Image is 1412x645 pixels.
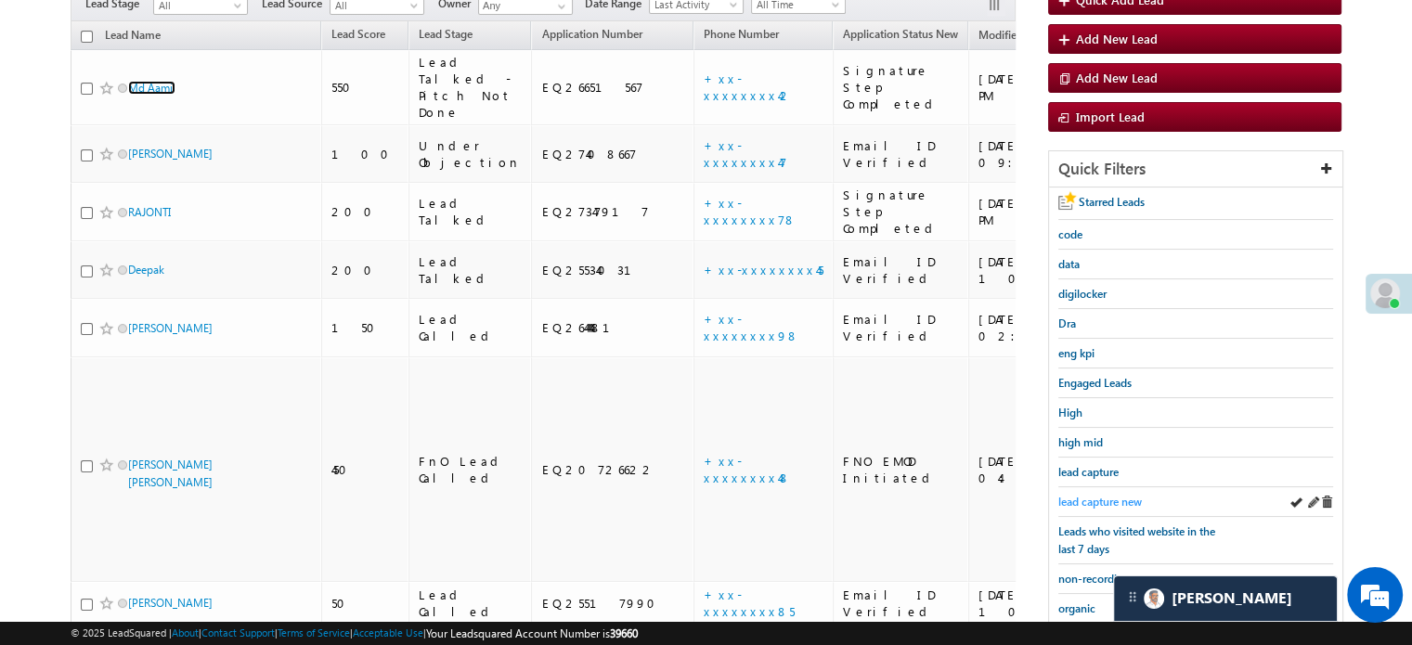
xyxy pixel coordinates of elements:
[322,24,395,48] a: Lead Score
[978,195,1113,228] div: [DATE] 06:52 PM
[532,24,651,48] a: Application Number
[1058,376,1132,390] span: Engaged Leads
[253,505,337,530] em: Start Chat
[1058,435,1103,449] span: high mid
[541,595,685,612] div: EQ25517990
[843,27,958,41] span: Application Status New
[610,626,638,640] span: 39660
[843,137,960,171] div: Email ID Verified
[978,28,1041,42] span: Modified On
[978,137,1113,171] div: [DATE] 09:31 PM
[128,321,213,335] a: [PERSON_NAME]
[1058,316,1076,330] span: Dra
[541,146,685,162] div: EQ27408667
[128,263,164,277] a: Deepak
[1058,465,1119,479] span: lead capture
[409,24,482,48] a: Lead Stage
[704,71,793,103] a: +xx-xxxxxxxx42
[81,31,93,43] input: Check all records
[704,262,823,277] a: +xx-xxxxxxxx45
[843,62,960,112] div: Signature Step Completed
[704,311,799,343] a: +xx-xxxxxxxx98
[128,458,213,489] a: [PERSON_NAME] [PERSON_NAME]
[978,253,1113,287] div: [DATE] 10:52 AM
[694,24,788,48] a: Phone Number
[24,172,339,489] textarea: Type your message and hit 'Enter'
[201,626,275,639] a: Contact Support
[426,626,638,640] span: Your Leadsquared Account Number is
[978,453,1113,486] div: [DATE] 04:11 PM
[843,253,960,287] div: Email ID Verified
[541,262,685,278] div: EQ25534031
[541,27,641,41] span: Application Number
[843,311,960,344] div: Email ID Verified
[304,9,349,54] div: Minimize live chat window
[128,596,213,610] a: [PERSON_NAME]
[331,27,385,41] span: Lead Score
[1058,572,1130,586] span: non-recording
[419,195,524,228] div: Lead Talked
[353,626,423,639] a: Acceptable Use
[331,461,400,478] div: 450
[541,319,685,336] div: EQ26444481
[419,27,473,41] span: Lead Stage
[1172,589,1292,607] span: Carter
[331,79,400,96] div: 550
[1058,406,1082,419] span: High
[1058,257,1080,271] span: data
[128,205,171,219] a: RAJONTI
[419,587,524,620] div: Lead Called
[704,137,787,170] a: +xx-xxxxxxxx47
[978,311,1113,344] div: [DATE] 02:40 PM
[541,79,685,96] div: EQ26651567
[541,461,685,478] div: EQ20726622
[419,253,524,287] div: Lead Talked
[541,203,685,220] div: EQ27347917
[978,71,1113,104] div: [DATE] 09:47 PM
[97,97,312,122] div: Chat with us now
[1076,31,1158,46] span: Add New Lead
[1058,524,1215,556] span: Leads who visited website in the last 7 days
[128,147,213,161] a: [PERSON_NAME]
[843,587,960,620] div: Email ID Verified
[1058,227,1082,241] span: code
[1058,287,1107,301] span: digilocker
[1076,70,1158,85] span: Add New Lead
[704,453,791,485] a: +xx-xxxxxxxx48
[1079,195,1145,209] span: Starred Leads
[1144,588,1164,609] img: Carter
[96,25,170,49] a: Lead Name
[1076,109,1145,124] span: Import Lead
[419,311,524,344] div: Lead Called
[1058,346,1095,360] span: eng kpi
[1113,575,1338,622] div: carter-dragCarter[PERSON_NAME]
[331,319,400,336] div: 150
[1058,601,1095,615] span: organic
[128,81,175,95] a: Md Aamil
[419,453,524,486] div: FnO Lead Called
[1058,495,1142,509] span: lead capture new
[1049,151,1342,187] div: Quick Filters
[331,262,400,278] div: 200
[71,625,638,642] span: © 2025 LeadSquared | | | | |
[978,587,1113,620] div: [DATE] 10:55 PM
[843,187,960,237] div: Signature Step Completed
[172,626,199,639] a: About
[834,24,967,48] a: Application Status New
[331,595,400,612] div: 50
[704,27,779,41] span: Phone Number
[419,54,524,121] div: Lead Talked - Pitch Not Done
[704,587,795,619] a: +xx-xxxxxxxx85
[1125,589,1140,604] img: carter-drag
[704,195,797,227] a: +xx-xxxxxxxx78
[32,97,78,122] img: d_60004797649_company_0_60004797649
[331,146,400,162] div: 100
[331,203,400,220] div: 200
[278,626,350,639] a: Terms of Service
[419,137,524,171] div: Under Objection
[843,453,960,486] div: FNO EMOD Initiated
